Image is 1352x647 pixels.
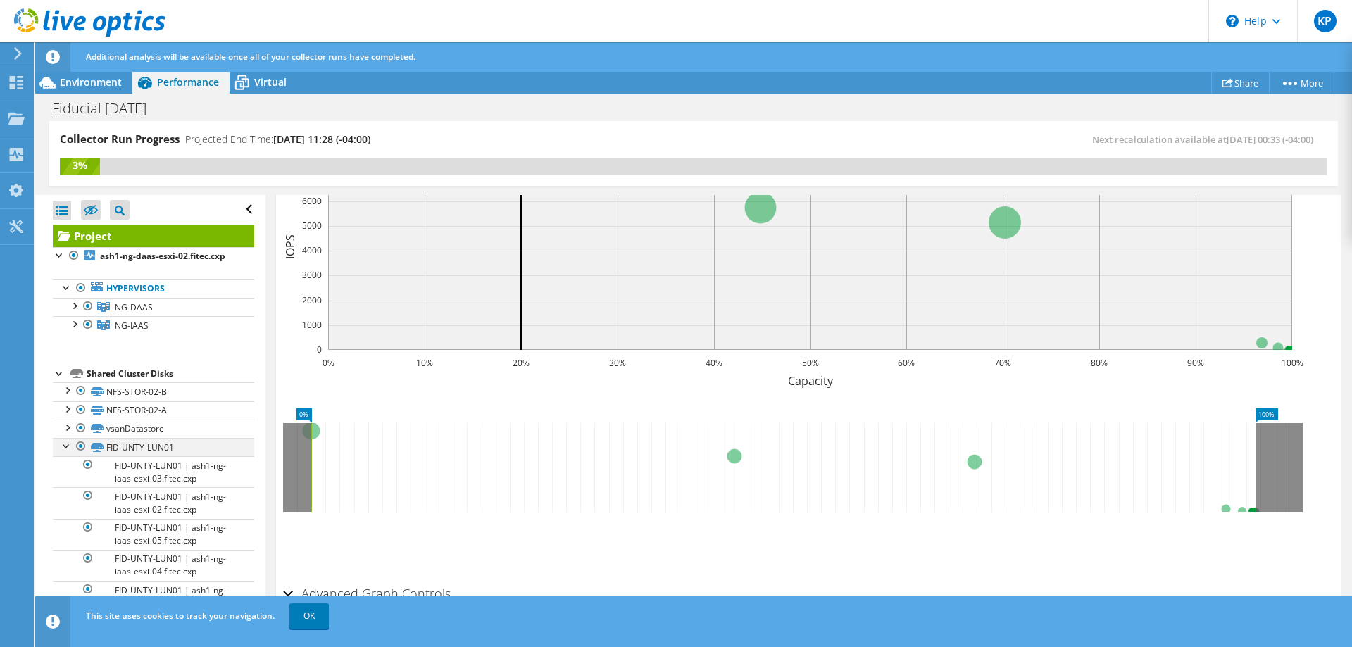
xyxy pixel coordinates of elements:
[609,357,626,369] text: 30%
[302,319,322,331] text: 1000
[53,382,254,401] a: NFS-STOR-02-B
[302,244,322,256] text: 4000
[289,603,329,629] a: OK
[53,550,254,581] a: FID-UNTY-LUN01 | ash1-ng-iaas-esxi-04.fitec.cxp
[254,75,287,89] span: Virtual
[53,519,254,550] a: FID-UNTY-LUN01 | ash1-ng-iaas-esxi-05.fitec.cxp
[323,357,334,369] text: 0%
[46,101,168,116] h1: Fiducial [DATE]
[1187,357,1204,369] text: 90%
[53,279,254,298] a: Hypervisors
[53,456,254,487] a: FID-UNTY-LUN01 | ash1-ng-iaas-esxi-03.fitec.cxp
[706,357,722,369] text: 40%
[1314,10,1337,32] span: KP
[185,132,370,147] h4: Projected End Time:
[100,250,225,262] b: ash1-ng-daas-esxi-02.fitec.cxp
[802,357,819,369] text: 50%
[53,225,254,247] a: Project
[302,269,322,281] text: 3000
[53,420,254,438] a: vsanDatastore
[898,357,915,369] text: 60%
[994,357,1011,369] text: 70%
[53,247,254,265] a: ash1-ng-daas-esxi-02.fitec.cxp
[115,320,149,332] span: NG-IAAS
[1227,133,1313,146] span: [DATE] 00:33 (-04:00)
[282,234,298,259] text: IOPS
[1226,15,1239,27] svg: \n
[60,75,122,89] span: Environment
[157,75,219,89] span: Performance
[788,373,834,389] text: Capacity
[302,220,322,232] text: 5000
[53,438,254,456] a: FID-UNTY-LUN01
[1092,133,1320,146] span: Next recalculation available at
[1269,72,1334,94] a: More
[302,294,322,306] text: 2000
[317,344,322,356] text: 0
[1282,357,1303,369] text: 100%
[53,487,254,518] a: FID-UNTY-LUN01 | ash1-ng-iaas-esxi-02.fitec.cxp
[53,581,254,612] a: FID-UNTY-LUN01 | ash1-ng-iaas-esxi-06.fitec.cxp
[53,401,254,420] a: NFS-STOR-02-A
[115,301,153,313] span: NG-DAAS
[87,365,254,382] div: Shared Cluster Disks
[1091,357,1108,369] text: 80%
[416,357,433,369] text: 10%
[60,158,100,173] div: 3%
[86,51,415,63] span: Additional analysis will be available once all of your collector runs have completed.
[302,195,322,207] text: 6000
[53,316,254,334] a: NG-IAAS
[86,610,275,622] span: This site uses cookies to track your navigation.
[283,579,451,608] h2: Advanced Graph Controls
[1211,72,1270,94] a: Share
[513,357,530,369] text: 20%
[53,298,254,316] a: NG-DAAS
[273,132,370,146] span: [DATE] 11:28 (-04:00)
